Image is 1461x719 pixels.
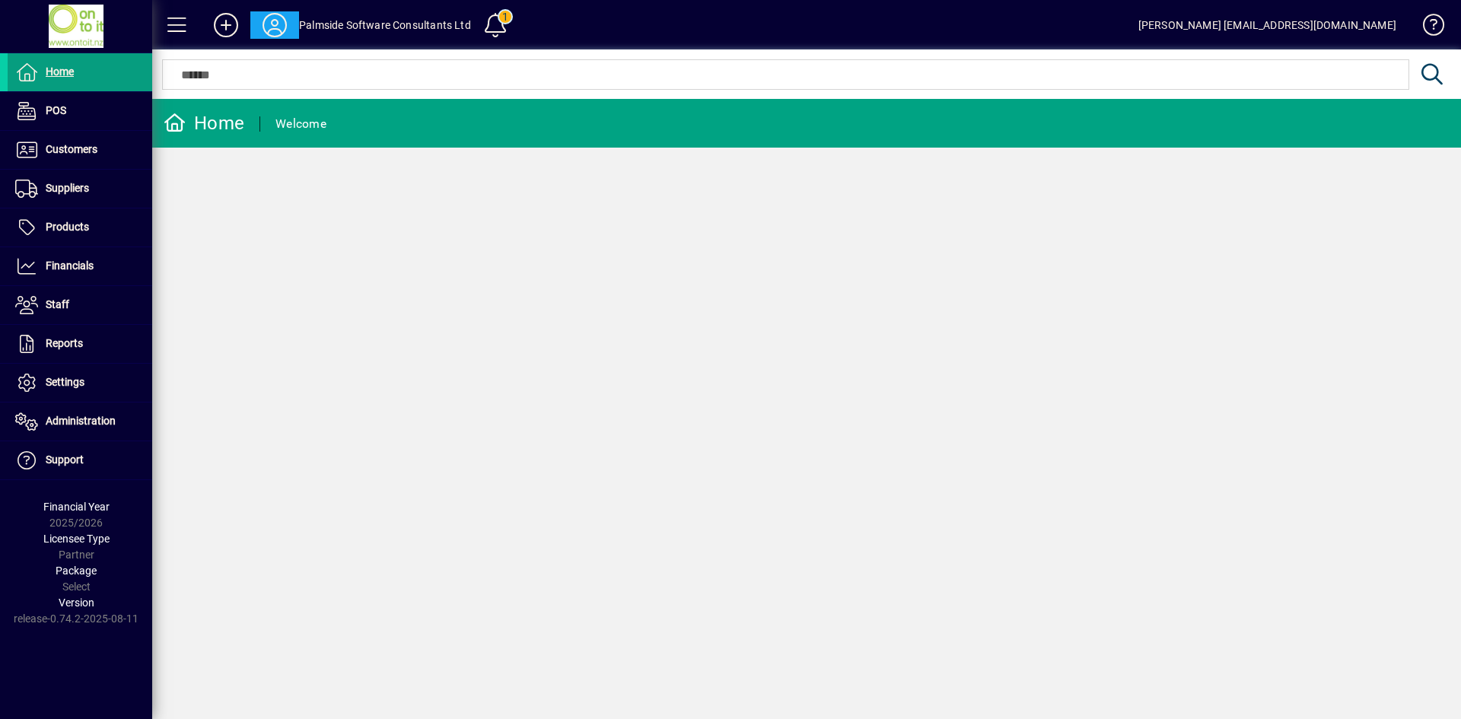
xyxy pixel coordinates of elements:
[46,259,94,272] span: Financials
[8,402,152,441] a: Administration
[8,286,152,324] a: Staff
[8,92,152,130] a: POS
[56,565,97,577] span: Package
[8,247,152,285] a: Financials
[299,13,471,37] div: Palmside Software Consultants Ltd
[8,208,152,247] a: Products
[46,337,83,349] span: Reports
[1138,13,1396,37] div: [PERSON_NAME] [EMAIL_ADDRESS][DOMAIN_NAME]
[8,325,152,363] a: Reports
[164,111,244,135] div: Home
[202,11,250,39] button: Add
[46,453,84,466] span: Support
[46,376,84,388] span: Settings
[8,170,152,208] a: Suppliers
[46,104,66,116] span: POS
[8,364,152,402] a: Settings
[46,221,89,233] span: Products
[46,143,97,155] span: Customers
[8,441,152,479] a: Support
[43,501,110,513] span: Financial Year
[46,415,116,427] span: Administration
[8,131,152,169] a: Customers
[46,298,69,310] span: Staff
[46,182,89,194] span: Suppliers
[1412,3,1442,52] a: Knowledge Base
[250,11,299,39] button: Profile
[46,65,74,78] span: Home
[59,597,94,609] span: Version
[43,533,110,545] span: Licensee Type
